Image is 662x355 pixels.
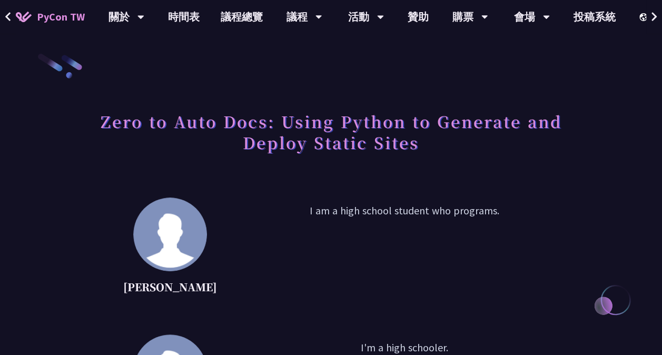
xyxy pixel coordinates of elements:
[5,4,95,30] a: PyCon TW
[243,203,565,298] p: I am a high school student who programs.
[133,198,207,271] img: Daniel Gau
[97,105,565,158] h1: Zero to Auto Docs: Using Python to Generate and Deploy Static Sites
[16,12,32,22] img: Home icon of PyCon TW 2025
[639,13,650,21] img: Locale Icon
[37,9,85,25] span: PyCon TW
[123,279,217,295] p: [PERSON_NAME]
